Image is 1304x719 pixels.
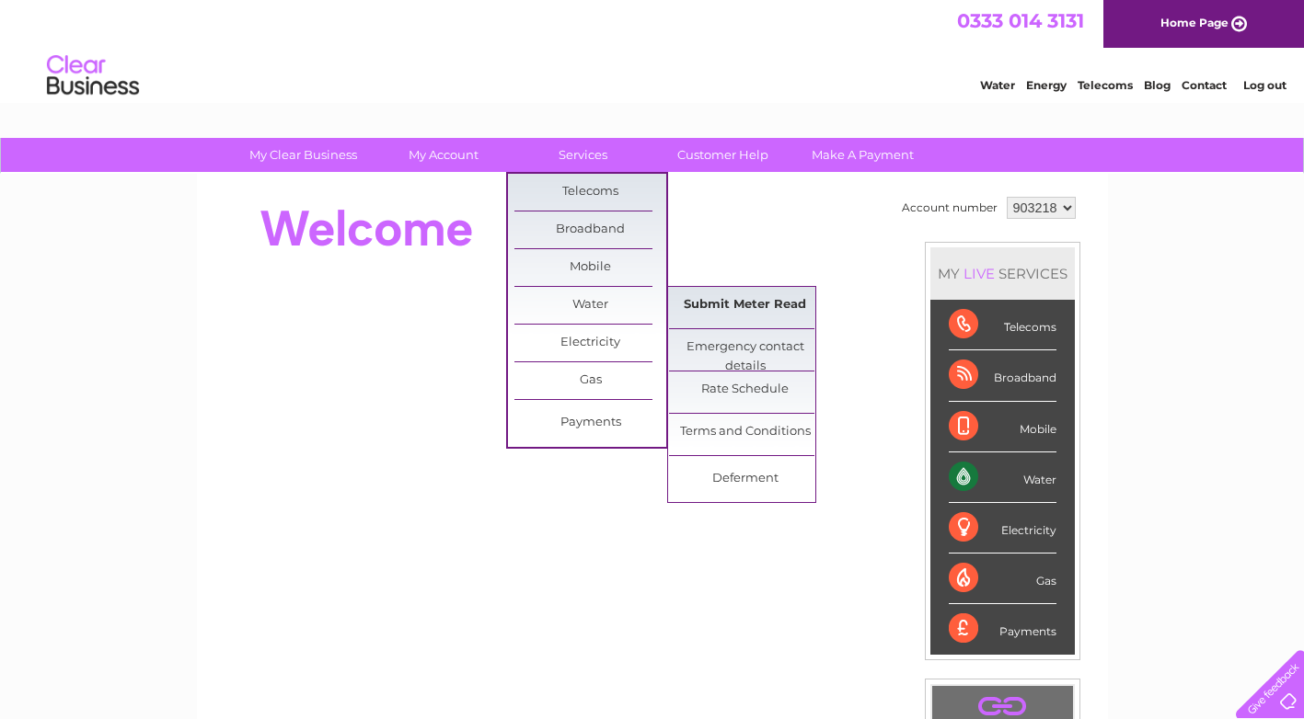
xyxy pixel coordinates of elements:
[514,211,666,248] a: Broadband
[669,461,821,497] a: Deferment
[218,10,1088,89] div: Clear Business is a trading name of Verastar Limited (registered in [GEOGRAPHIC_DATA] No. 3667643...
[514,405,666,441] a: Payments
[1182,78,1227,92] a: Contact
[957,9,1084,32] a: 0333 014 3131
[949,402,1056,452] div: Mobile
[514,362,666,399] a: Gas
[669,287,821,324] a: Submit Meter Read
[949,604,1056,654] div: Payments
[1243,78,1287,92] a: Log out
[647,138,799,172] a: Customer Help
[1078,78,1133,92] a: Telecoms
[949,554,1056,604] div: Gas
[930,247,1075,300] div: MY SERVICES
[46,48,140,104] img: logo.png
[514,325,666,361] a: Electricity
[669,329,821,366] a: Emergency contact details
[507,138,659,172] a: Services
[787,138,939,172] a: Make A Payment
[949,452,1056,503] div: Water
[960,265,998,282] div: LIVE
[514,287,666,324] a: Water
[949,350,1056,401] div: Broadband
[669,371,821,408] a: Rate Schedule
[514,174,666,211] a: Telecoms
[367,138,519,172] a: My Account
[514,249,666,286] a: Mobile
[897,192,1002,223] td: Account number
[949,300,1056,350] div: Telecoms
[949,503,1056,554] div: Electricity
[980,78,1015,92] a: Water
[669,414,821,451] a: Terms and Conditions
[1144,78,1171,92] a: Blog
[227,138,379,172] a: My Clear Business
[1026,78,1067,92] a: Energy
